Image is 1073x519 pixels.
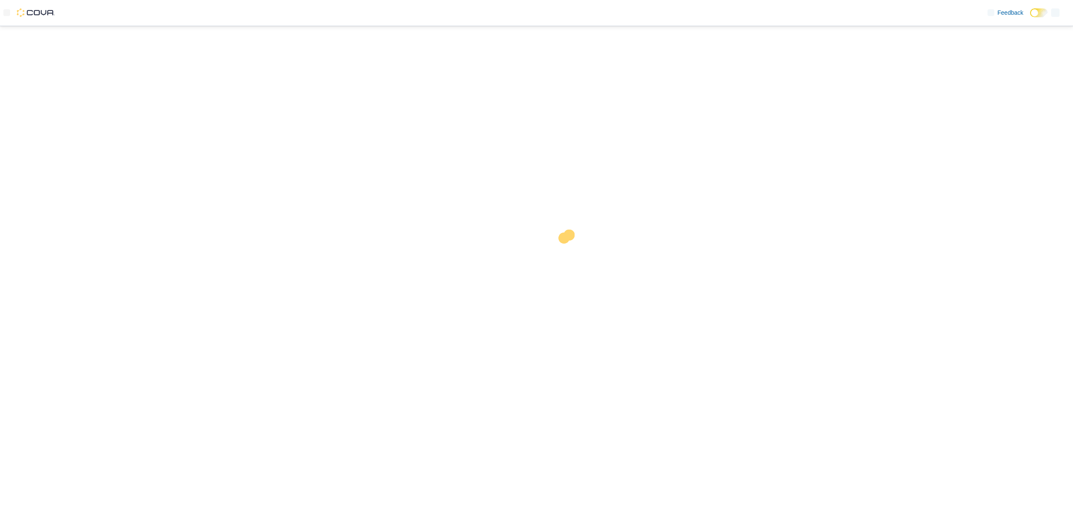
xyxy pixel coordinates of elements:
img: cova-loader [537,223,600,286]
img: Cova [17,8,55,17]
span: Dark Mode [1030,17,1030,18]
input: Dark Mode [1030,8,1048,17]
a: Feedback [984,4,1027,21]
span: Feedback [998,8,1023,17]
